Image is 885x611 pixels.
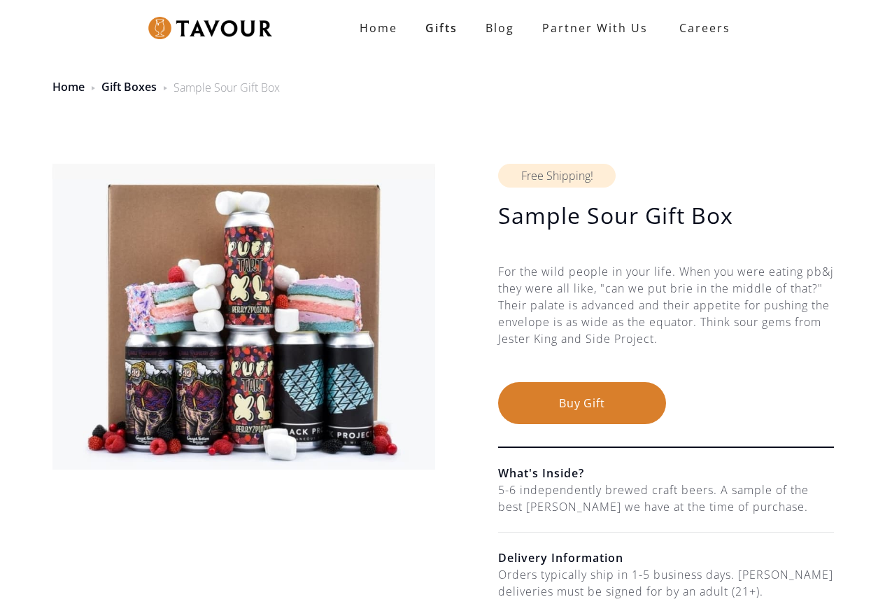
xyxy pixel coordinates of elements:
strong: Home [360,20,397,36]
h1: Sample Sour Gift Box [498,202,834,230]
div: Sample Sour Gift Box [174,79,280,96]
a: Blog [472,14,528,42]
div: 5-6 independently brewed craft beers. A sample of the best [PERSON_NAME] we have at the time of p... [498,482,834,515]
a: Gifts [411,14,472,42]
div: For the wild people in your life. When you were eating pb&j they were all like, "can we put brie ... [498,263,834,382]
a: Home [52,79,85,94]
h6: What's Inside? [498,465,834,482]
a: partner with us [528,14,662,42]
div: Free Shipping! [498,164,616,188]
a: Careers [662,8,741,48]
h6: Delivery Information [498,549,834,566]
div: Orders typically ship in 1-5 business days. [PERSON_NAME] deliveries must be signed for by an adu... [498,566,834,600]
a: Home [346,14,411,42]
button: Buy Gift [498,382,666,424]
a: Gift Boxes [101,79,157,94]
strong: Careers [679,14,730,42]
